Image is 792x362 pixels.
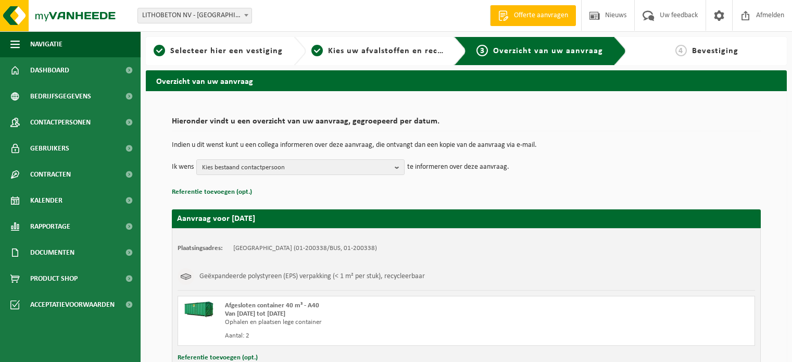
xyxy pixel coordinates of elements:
span: Documenten [30,240,74,266]
img: HK-XA-40-GN-00.png [183,302,215,317]
h2: Hieronder vindt u een overzicht van uw aanvraag, gegroepeerd per datum. [172,117,761,131]
span: Offerte aanvragen [511,10,571,21]
span: Selecteer hier een vestiging [170,47,283,55]
span: Kies bestaand contactpersoon [202,160,391,176]
span: Dashboard [30,57,69,83]
span: LITHOBETON NV - SNAASKERKE [138,8,252,23]
span: LITHOBETON NV - SNAASKERKE [137,8,252,23]
span: 1 [154,45,165,56]
span: Contracten [30,161,71,188]
h2: Overzicht van uw aanvraag [146,70,787,91]
a: 2Kies uw afvalstoffen en recipiënten [311,45,446,57]
span: 3 [476,45,488,56]
span: Rapportage [30,214,70,240]
button: Referentie toevoegen (opt.) [172,185,252,199]
span: Kies uw afvalstoffen en recipiënten [328,47,471,55]
span: Contactpersonen [30,109,91,135]
strong: Plaatsingsadres: [178,245,223,252]
p: Indien u dit wenst kunt u een collega informeren over deze aanvraag, die ontvangt dan een kopie v... [172,142,761,149]
span: 2 [311,45,323,56]
td: [GEOGRAPHIC_DATA] (01-200338/BUS, 01-200338) [233,244,377,253]
span: Gebruikers [30,135,69,161]
div: Ophalen en plaatsen lege container [225,318,508,327]
a: Offerte aanvragen [490,5,576,26]
span: Navigatie [30,31,62,57]
p: Ik wens [172,159,194,175]
button: Kies bestaand contactpersoon [196,159,405,175]
h3: Geëxpandeerde polystyreen (EPS) verpakking (< 1 m² per stuk), recycleerbaar [199,268,425,285]
p: te informeren over deze aanvraag. [407,159,509,175]
span: Product Shop [30,266,78,292]
span: Bevestiging [692,47,738,55]
span: Overzicht van uw aanvraag [493,47,603,55]
div: Aantal: 2 [225,332,508,340]
span: Bedrijfsgegevens [30,83,91,109]
span: Acceptatievoorwaarden [30,292,115,318]
span: 4 [675,45,687,56]
span: Afgesloten container 40 m³ - A40 [225,302,319,309]
strong: Aanvraag voor [DATE] [177,215,255,223]
strong: Van [DATE] tot [DATE] [225,310,285,317]
a: 1Selecteer hier een vestiging [151,45,285,57]
span: Kalender [30,188,62,214]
